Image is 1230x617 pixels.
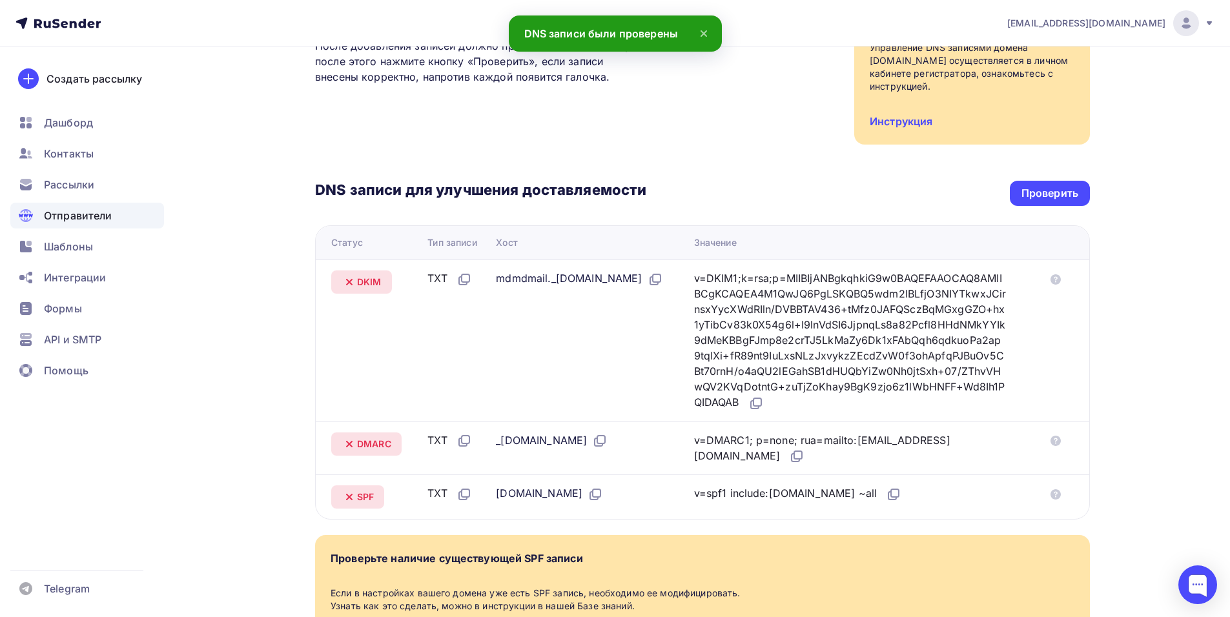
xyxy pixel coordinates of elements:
span: Шаблоны [44,239,93,254]
div: Тип записи [427,236,477,249]
span: Рассылки [44,177,94,192]
div: [DOMAIN_NAME] [496,485,603,502]
span: Дашборд [44,115,93,130]
span: Интеграции [44,270,106,285]
span: Контакты [44,146,94,161]
span: Отправители [44,208,112,223]
span: Помощь [44,363,88,378]
a: Дашборд [10,110,164,136]
div: TXT [427,485,471,502]
div: Значение [694,236,737,249]
h3: DNS записи для улучшения доставляемости [315,181,646,201]
span: DKIM [357,276,382,288]
a: Формы [10,296,164,321]
div: TXT [427,432,471,449]
span: SPF [357,491,374,503]
a: [EMAIL_ADDRESS][DOMAIN_NAME] [1007,10,1215,36]
div: TXT [427,270,471,287]
div: Проверьте наличие существующей SPF записи [331,551,583,566]
div: v=DMARC1; p=none; rua=mailto:[EMAIL_ADDRESS][DOMAIN_NAME] [694,432,1007,465]
div: Хост [496,236,518,249]
div: Управление DNS записями домена [DOMAIN_NAME] осуществляется в личном кабинете регистратора, ознак... [870,41,1074,93]
a: Рассылки [10,172,164,197]
div: Статус [331,236,363,249]
div: v=spf1 include:[DOMAIN_NAME] ~all [694,485,902,502]
div: Проверить [1021,186,1078,201]
div: Создать рассылку [46,71,142,86]
span: API и SMTP [44,332,101,347]
div: v=DKIM1;k=rsa;p=MIIBIjANBgkqhkiG9w0BAQEFAAOCAQ8AMIIBCgKCAQEA4M1QwJQ6PgLSKQBQ5wdm2IBLfjO3NIYTkwxJC... [694,270,1007,411]
a: Отправители [10,203,164,228]
div: Если в настройках вашего домена уже есть SPF запись, необходимо ее модифицировать. Узнать как это... [331,587,1074,612]
span: Формы [44,301,82,316]
div: _[DOMAIN_NAME] [496,432,608,449]
span: DMARC [357,438,391,450]
a: Инструкция [870,115,932,128]
span: [EMAIL_ADDRESS][DOMAIN_NAME] [1007,17,1165,30]
span: Telegram [44,581,90,596]
div: mdmdmail._[DOMAIN_NAME] [496,270,662,287]
a: Контакты [10,141,164,167]
a: Шаблоны [10,234,164,259]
